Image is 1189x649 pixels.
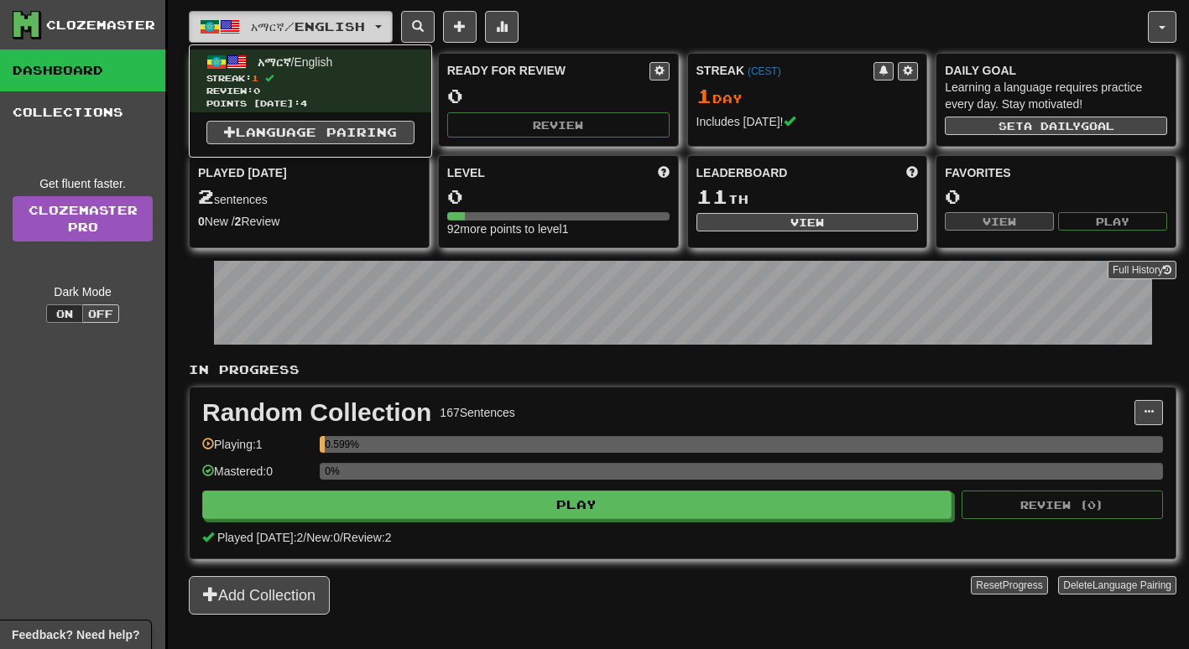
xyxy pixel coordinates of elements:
span: Points [DATE]: 4 [206,97,415,110]
div: Clozemaster [46,17,155,34]
strong: 0 [198,215,205,228]
span: 11 [696,184,728,208]
div: Playing: 1 [202,436,311,464]
button: Full History [1108,261,1176,279]
span: New: 0 [306,531,340,544]
div: 0 [447,186,670,207]
a: (CEST) [748,65,781,77]
a: አማርኛ/EnglishStreak:1 Review:0Points [DATE]:4 [190,49,431,112]
span: Played [DATE] [198,164,287,181]
span: 2 [198,184,214,208]
span: / [340,531,343,544]
span: Progress [1003,579,1043,591]
div: Get fluent faster. [13,175,153,192]
button: Seta dailygoal [945,117,1167,135]
button: Play [202,491,952,519]
span: አማርኛ / English [251,19,365,34]
button: አማርኛ/English [189,11,393,43]
div: 92 more points to level 1 [447,221,670,237]
button: On [46,304,83,323]
div: Learning a language requires practice every day. Stay motivated! [945,79,1167,112]
div: Streak [696,62,874,79]
div: Daily Goal [945,62,1167,79]
div: Mastered: 0 [202,463,311,491]
span: Review: 0 [206,85,415,97]
span: a daily [1024,120,1081,132]
span: Language Pairing [1093,579,1171,591]
div: Random Collection [202,400,431,425]
div: Dark Mode [13,283,153,300]
div: 0 [447,86,670,106]
span: Streak: [206,72,415,85]
div: Favorites [945,164,1167,181]
div: th [696,186,919,208]
span: Level [447,164,485,181]
span: አማርኛ [258,55,291,69]
span: 1 [252,73,258,83]
span: Played [DATE]: 2 [217,531,303,544]
button: View [696,213,919,231]
div: Day [696,86,919,107]
span: / English [258,55,333,69]
button: Search sentences [401,11,435,43]
button: Review [447,112,670,138]
a: Language Pairing [206,121,415,144]
span: Leaderboard [696,164,788,181]
a: ClozemasterPro [13,196,153,241]
button: DeleteLanguage Pairing [1058,576,1176,594]
button: Review (0) [962,491,1163,519]
p: In Progress [189,361,1176,378]
div: Includes [DATE]! [696,113,919,130]
div: 0 [945,186,1167,207]
div: Ready for Review [447,62,649,79]
span: Score more points to level up [658,164,670,181]
div: New / Review [198,213,420,230]
button: Add Collection [189,576,330,615]
span: / [303,531,306,544]
div: 167 Sentences [440,404,515,421]
button: ResetProgress [971,576,1047,594]
button: View [945,212,1054,231]
span: 1 [696,84,712,107]
button: Play [1058,212,1167,231]
strong: 2 [235,215,242,228]
button: Off [82,304,119,323]
div: sentences [198,186,420,208]
span: Review: 2 [343,531,392,544]
span: Open feedback widget [12,626,139,643]
span: This week in points, UTC [906,164,918,181]
button: Add sentence to collection [443,11,477,43]
button: More stats [485,11,519,43]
